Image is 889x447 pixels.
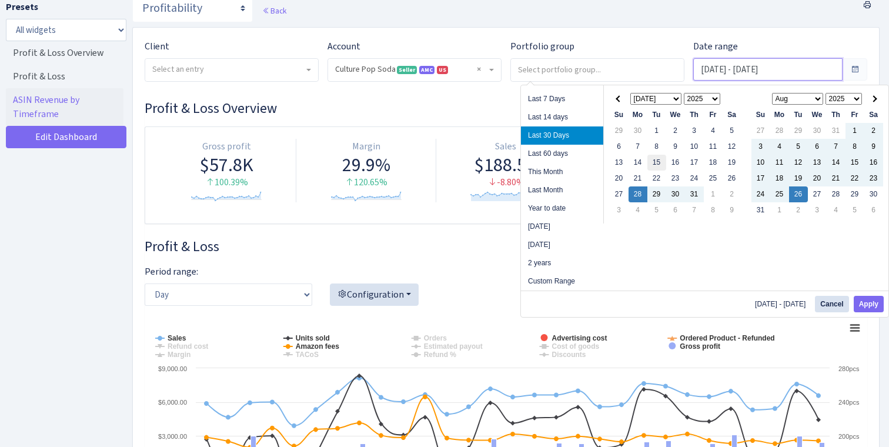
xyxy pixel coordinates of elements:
[704,107,723,123] th: Fr
[770,186,789,202] td: 25
[629,155,647,171] td: 14
[666,155,685,171] td: 16
[685,186,704,202] td: 31
[751,171,770,186] td: 17
[335,64,487,75] span: Culture Pop Soda <span class="badge badge-success">Seller</span><span class="badge badge-primary"...
[789,139,808,155] td: 5
[552,351,586,359] tspan: Discounts
[827,123,845,139] td: 31
[521,90,603,108] li: Last 7 Days
[647,186,666,202] td: 29
[158,399,187,406] text: $6,000.00
[145,100,867,117] h3: Widget #30
[327,39,360,54] label: Account
[751,123,770,139] td: 27
[666,107,685,123] th: We
[827,202,845,218] td: 4
[723,202,741,218] td: 9
[162,140,291,154] div: Gross profit
[723,139,741,155] td: 12
[704,123,723,139] td: 4
[751,139,770,155] td: 3
[296,334,330,342] tspan: Units sold
[521,163,603,181] li: This Month
[770,107,789,123] th: Mo
[808,171,827,186] td: 20
[864,107,883,123] th: Sa
[301,154,431,176] div: 29.9%
[168,351,190,359] tspan: Margin
[6,126,126,148] a: Edit Dashboard
[704,139,723,155] td: 11
[162,154,291,176] div: $57.8K
[521,181,603,199] li: Last Month
[789,202,808,218] td: 2
[704,186,723,202] td: 1
[680,342,720,351] tspan: Gross profit
[647,107,666,123] th: Tu
[262,5,286,16] a: Back
[521,254,603,272] li: 2 years
[629,186,647,202] td: 28
[629,202,647,218] td: 4
[838,433,860,440] text: 200pcs
[397,66,417,74] span: Seller
[815,296,848,312] button: Cancel
[6,65,123,88] a: Profit & Loss
[162,176,291,189] div: 100.39%
[441,140,571,154] div: Sales
[704,171,723,186] td: 25
[864,123,883,139] td: 2
[808,123,827,139] td: 30
[521,145,603,163] li: Last 60 days
[770,123,789,139] td: 28
[770,171,789,186] td: 18
[751,202,770,218] td: 31
[770,155,789,171] td: 11
[330,283,419,306] button: Configuration
[755,301,810,308] span: [DATE] - [DATE]
[510,39,574,54] label: Portfolio group
[789,123,808,139] td: 29
[789,155,808,171] td: 12
[666,171,685,186] td: 23
[838,365,860,372] text: 280pcs
[808,139,827,155] td: 6
[845,123,864,139] td: 1
[629,107,647,123] th: Mo
[770,139,789,155] td: 4
[751,155,770,171] td: 10
[647,171,666,186] td: 22
[808,107,827,123] th: We
[789,171,808,186] td: 19
[666,123,685,139] td: 2
[158,433,187,440] text: $3,000.00
[647,155,666,171] td: 15
[685,155,704,171] td: 17
[666,139,685,155] td: 9
[168,334,186,342] tspan: Sales
[723,123,741,139] td: 5
[827,171,845,186] td: 21
[610,123,629,139] td: 29
[808,155,827,171] td: 13
[723,155,741,171] td: 19
[328,59,501,81] span: Culture Pop Soda <span class="badge badge-success">Seller</span><span class="badge badge-primary"...
[301,176,431,189] div: 120.65%
[751,186,770,202] td: 24
[704,155,723,171] td: 18
[610,155,629,171] td: 13
[838,399,860,406] text: 240pcs
[521,126,603,145] li: Last 30 Days
[864,171,883,186] td: 23
[704,202,723,218] td: 8
[864,202,883,218] td: 6
[424,342,483,351] tspan: Estimated payout
[152,64,204,75] span: Select an entry
[827,139,845,155] td: 7
[610,186,629,202] td: 27
[296,351,319,359] tspan: TACoS
[552,334,607,342] tspan: Advertising cost
[827,107,845,123] th: Th
[552,342,599,351] tspan: Cost of goods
